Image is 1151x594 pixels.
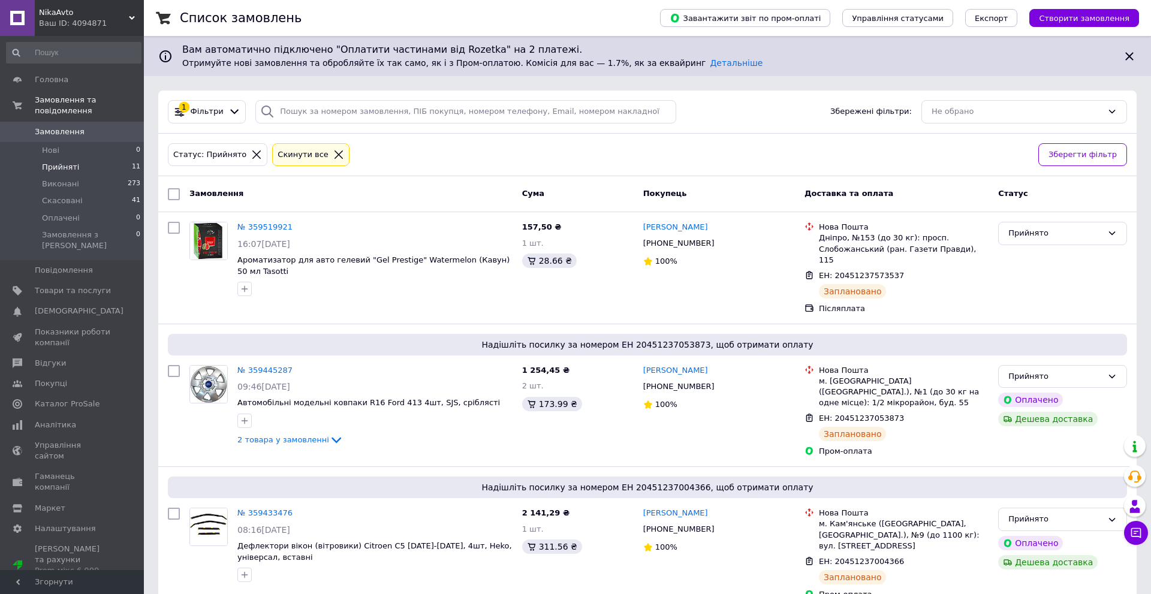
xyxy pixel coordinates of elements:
[965,9,1018,27] button: Експорт
[42,213,80,224] span: Оплачені
[35,285,111,296] span: Товари та послуги
[655,257,677,266] span: 100%
[641,236,717,251] div: [PHONE_NUMBER]
[1008,370,1102,383] div: Прийнято
[128,179,140,189] span: 273
[42,230,136,251] span: Замовлення з [PERSON_NAME]
[237,255,510,276] a: Ароматизатор для авто гелевий "Gel Prestige" Watermelon (Кавун) 50 мл Tasotti
[670,13,821,23] span: Завантажити звіт по пром-оплаті
[189,365,228,403] a: Фото товару
[35,306,123,316] span: [DEMOGRAPHIC_DATA]
[819,376,989,409] div: м. [GEOGRAPHIC_DATA] ([GEOGRAPHIC_DATA].), №1 (до 30 кг на одне місце): 1/2 мікрорайон, буд. 55
[819,271,904,280] span: ЕН: 20451237573537
[819,233,989,266] div: Дніпро, №153 (до 30 кг): просп. Слобожанський (ран. Газети Правди), 115
[35,126,85,137] span: Замовлення
[182,43,1113,57] span: Вам автоматично підключено "Оплатити частинами від Rozetka" на 2 платежі.
[710,58,763,68] a: Детальніше
[660,9,830,27] button: Завантажити звіт по пром-оплаті
[190,508,227,545] img: Фото товару
[275,149,331,161] div: Cкинути все
[819,446,989,457] div: Пром-оплата
[35,544,111,587] span: [PERSON_NAME] та рахунки
[35,378,67,389] span: Покупці
[35,420,76,430] span: Аналітика
[819,303,989,314] div: Післяплата
[1038,143,1127,167] button: Зберегти фільтр
[975,14,1008,23] span: Експорт
[35,265,93,276] span: Повідомлення
[35,471,111,493] span: Гаманець компанії
[182,58,763,68] span: Отримуйте нові замовлення та обробляйте їх так само, як і з Пром-оплатою. Комісія для вас — 1.7%,...
[35,565,111,587] div: Prom мікс 6 000 (13 місяців)
[842,9,953,27] button: Управління статусами
[522,222,562,231] span: 157,50 ₴
[171,149,249,161] div: Статус: Прийнято
[173,481,1122,493] span: Надішліть посилку за номером ЕН 20451237004366, щоб отримати оплату
[998,189,1028,198] span: Статус
[819,570,887,584] div: Заплановано
[179,102,189,113] div: 1
[655,400,677,409] span: 100%
[819,518,989,551] div: м. Кам'янське ([GEOGRAPHIC_DATA], [GEOGRAPHIC_DATA].), №9 (до 1100 кг): вул. [STREET_ADDRESS]
[237,435,344,444] a: 2 товара у замовленні
[643,508,708,519] a: [PERSON_NAME]
[1008,513,1102,526] div: Прийнято
[190,222,227,260] img: Фото товару
[136,145,140,156] span: 0
[819,427,887,441] div: Заплановано
[237,382,290,391] span: 09:46[DATE]
[35,95,144,116] span: Замовлення та повідомлення
[237,398,500,407] a: Автомобільні модельні ковпаки R16 Ford 413 4шт, SJS, сріблясті
[39,18,144,29] div: Ваш ID: 4094871
[35,74,68,85] span: Головна
[189,189,243,198] span: Замовлення
[173,339,1122,351] span: Надішліть посилку за номером ЕН 20451237053873, щоб отримати оплату
[1039,14,1129,23] span: Створити замовлення
[237,508,293,517] a: № 359433476
[1029,9,1139,27] button: Створити замовлення
[819,508,989,518] div: Нова Пошта
[522,539,582,554] div: 311.56 ₴
[35,358,66,369] span: Відгуки
[1017,13,1139,22] a: Створити замовлення
[132,195,140,206] span: 41
[237,366,293,375] a: № 359445287
[819,557,904,566] span: ЕН: 20451237004366
[522,366,570,375] span: 1 254,45 ₴
[830,106,912,117] span: Збережені фільтри:
[237,541,512,562] a: Дефлектори вікон (вітровики) Citroen C5 [DATE]-[DATE], 4шт, Heko, універсал, вставні
[641,521,717,537] div: [PHONE_NUMBER]
[819,284,887,298] div: Заплановано
[39,7,129,18] span: NikaAvto
[522,397,582,411] div: 173.99 ₴
[42,162,79,173] span: Прийняті
[35,399,100,409] span: Каталог ProSale
[42,145,59,156] span: Нові
[237,525,290,535] span: 08:16[DATE]
[237,222,293,231] a: № 359519921
[35,327,111,348] span: Показники роботи компанії
[42,179,79,189] span: Виконані
[819,414,904,423] span: ЕН: 20451237053873
[189,222,228,260] a: Фото товару
[35,440,111,462] span: Управління сайтом
[522,381,544,390] span: 2 шт.
[35,503,65,514] span: Маркет
[805,189,893,198] span: Доставка та оплата
[190,366,227,403] img: Фото товару
[136,213,140,224] span: 0
[641,379,717,394] div: [PHONE_NUMBER]
[643,365,708,376] a: [PERSON_NAME]
[998,555,1098,569] div: Дешева доставка
[42,195,83,206] span: Скасовані
[852,14,944,23] span: Управління статусами
[1048,149,1117,161] span: Зберегти фільтр
[522,254,577,268] div: 28.66 ₴
[819,365,989,376] div: Нова Пошта
[35,523,96,534] span: Налаштування
[6,42,141,64] input: Пошук
[522,524,544,533] span: 1 шт.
